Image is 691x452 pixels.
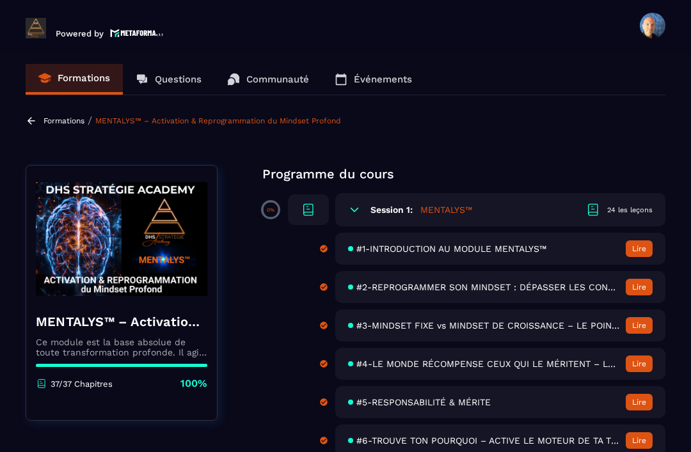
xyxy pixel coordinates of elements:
span: #3-MINDSET FIXE vs MINDSET DE CROISSANCE – LE POINT DE BASCULE [356,320,619,331]
span: #2-REPROGRAMMER SON MINDSET : DÉPASSER LES CONVICTIONS LIMITANTES [356,282,619,292]
p: 100% [180,377,207,391]
p: Questions [155,74,202,85]
button: Lire [626,394,653,410]
h5: MENTALYS™ [420,203,472,216]
span: #6-TROUVE TON POURQUOI – ACTIVE LE MOTEUR DE TA TRANSFORMATION [356,435,619,446]
p: Programme du cours [262,165,665,183]
button: Lire [626,279,653,295]
h6: Session 1: [370,205,413,215]
p: Communauté [246,74,309,85]
p: Formations [58,72,110,84]
a: Formations [44,116,84,125]
span: / [88,114,92,127]
p: Ce module est la base absolue de toute transformation profonde. Il agit comme une activation du n... [36,337,207,357]
a: Formations [26,64,123,95]
span: #1-INTRODUCTION AU MODULE MENTALYS™ [356,244,546,254]
button: Lire [626,240,653,257]
img: banner [36,175,207,303]
a: Communauté [214,64,322,95]
a: MENTALYS™ – Activation & Reprogrammation du Mindset Profond [95,116,341,125]
button: Lire [626,355,653,372]
img: logo [110,27,164,38]
a: Événements [322,64,425,95]
p: Powered by [56,29,104,38]
p: Événements [354,74,412,85]
span: #5-RESPONSABILITÉ & MÉRITE [356,397,491,407]
button: Lire [626,317,653,334]
p: 37/37 Chapitres [51,379,113,389]
button: Lire [626,432,653,449]
p: 0% [267,207,274,213]
h4: MENTALYS™ – Activation & Reprogrammation du Mindset Profond [36,313,207,331]
span: #4-LE MONDE RÉCOMPENSE CEUX QUI LE MÉRITENT – LA VÉRITÉ DU MINDSET DE CROISSANCE [356,359,619,369]
img: logo-branding [26,18,46,38]
div: 24 les leçons [607,205,653,215]
a: Questions [123,64,214,95]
